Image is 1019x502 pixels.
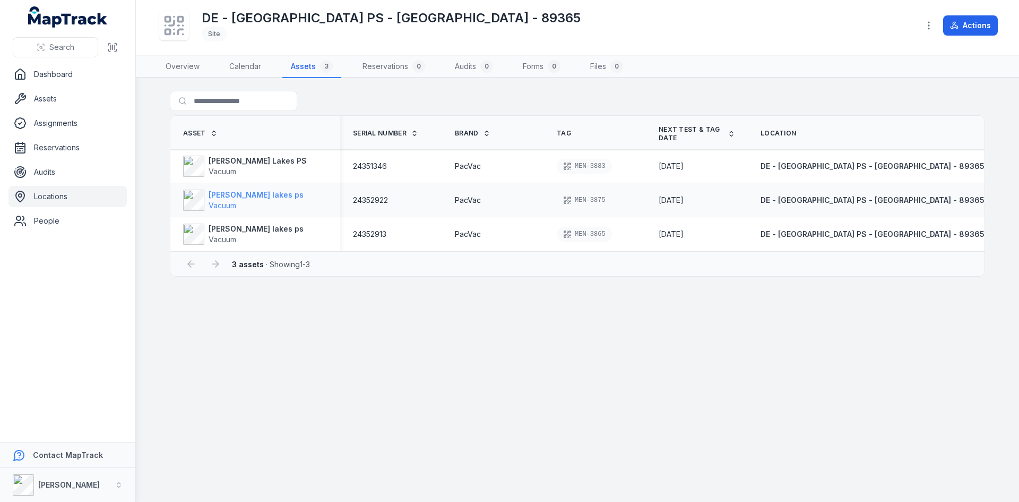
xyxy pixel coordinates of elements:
a: Audits [8,161,127,183]
span: PacVac [455,161,481,172]
div: 0 [548,60,560,73]
span: 24352913 [353,229,386,240]
time: 3/12/2026, 10:00:00 AM [659,195,684,206]
span: DE - [GEOGRAPHIC_DATA] PS - [GEOGRAPHIC_DATA] - 89365 [761,161,985,171]
strong: [PERSON_NAME] Lakes PS [209,156,307,166]
span: [DATE] [659,229,684,239]
a: Forms0 [514,56,569,78]
a: Serial Number [353,129,418,138]
a: [PERSON_NAME] Lakes PSVacuum [183,156,307,177]
strong: [PERSON_NAME] [38,480,100,489]
div: 0 [610,60,623,73]
a: DE - [GEOGRAPHIC_DATA] PS - [GEOGRAPHIC_DATA] - 89365 [761,195,985,206]
span: Next test & tag date [659,125,723,142]
a: DE - [GEOGRAPHIC_DATA] PS - [GEOGRAPHIC_DATA] - 89365 [761,161,985,172]
a: Assignments [8,113,127,134]
a: Asset [183,129,218,138]
a: [PERSON_NAME] lakes psVacuum [183,224,304,245]
button: Search [13,37,98,57]
time: 3/12/2026, 10:00:00 AM [659,161,684,172]
button: Actions [943,15,998,36]
span: PacVac [455,229,481,240]
a: Brand [455,129,490,138]
span: 24351346 [353,161,387,172]
span: PacVac [455,195,481,206]
a: Audits0 [446,56,502,78]
strong: 3 assets [232,260,264,269]
a: Next test & tag date [659,125,735,142]
a: [PERSON_NAME] lakes psVacuum [183,190,304,211]
div: MEN-3865 [557,227,612,242]
a: DE - [GEOGRAPHIC_DATA] PS - [GEOGRAPHIC_DATA] - 89365 [761,229,985,240]
span: Brand [455,129,479,138]
a: Overview [157,56,208,78]
span: Vacuum [209,167,236,176]
div: 3 [320,60,333,73]
time: 3/12/2026, 10:00:00 AM [659,229,684,240]
a: Assets [8,88,127,109]
span: 24352922 [353,195,388,206]
div: MEN-3883 [557,159,612,174]
a: Locations [8,186,127,207]
strong: Contact MapTrack [33,450,103,460]
span: Tag [557,129,571,138]
a: People [8,210,127,232]
strong: [PERSON_NAME] lakes ps [209,190,304,200]
span: DE - [GEOGRAPHIC_DATA] PS - [GEOGRAPHIC_DATA] - 89365 [761,195,985,205]
a: Dashboard [8,64,127,85]
strong: [PERSON_NAME] lakes ps [209,224,304,234]
span: Asset [183,129,206,138]
a: MapTrack [28,6,108,28]
span: · Showing 1 - 3 [232,260,310,269]
a: Reservations [8,137,127,158]
h1: DE - [GEOGRAPHIC_DATA] PS - [GEOGRAPHIC_DATA] - 89365 [202,10,581,27]
span: Serial Number [353,129,407,138]
a: Assets3 [282,56,341,78]
span: Location [761,129,796,138]
span: [DATE] [659,195,684,205]
div: 0 [412,60,425,73]
span: Vacuum [209,235,236,244]
div: Site [202,27,227,41]
a: Calendar [221,56,270,78]
div: MEN-3875 [557,193,612,208]
span: Vacuum [209,201,236,210]
a: Files0 [582,56,632,78]
div: 0 [480,60,493,73]
span: DE - [GEOGRAPHIC_DATA] PS - [GEOGRAPHIC_DATA] - 89365 [761,229,985,239]
span: Search [49,42,74,53]
a: Reservations0 [354,56,434,78]
span: [DATE] [659,161,684,171]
